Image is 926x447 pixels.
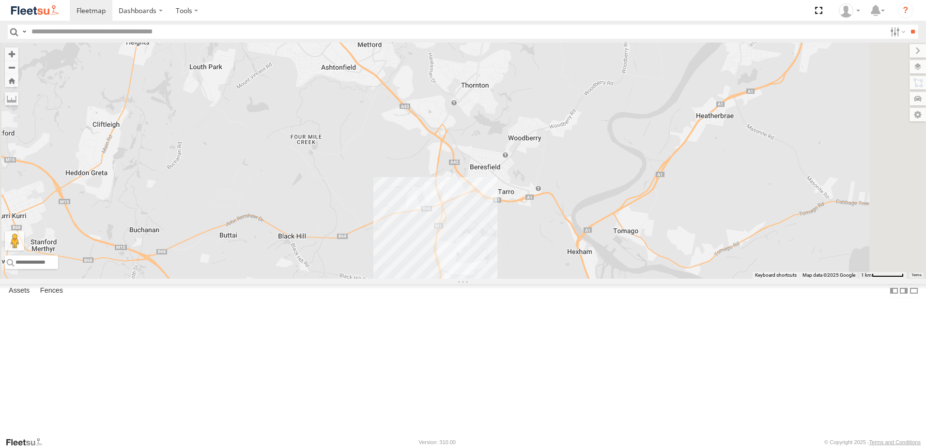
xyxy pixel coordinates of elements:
[35,284,68,298] label: Fences
[909,284,919,298] label: Hide Summary Table
[869,439,921,445] a: Terms and Conditions
[803,272,855,278] span: Map data ©2025 Google
[899,284,909,298] label: Dock Summary Table to the Right
[5,47,18,60] button: Zoom in
[20,25,28,39] label: Search Query
[835,3,864,18] div: Matt Curtis
[861,272,872,278] span: 1 km
[911,273,922,277] a: Terms (opens in new tab)
[5,60,18,74] button: Zoom out
[5,231,24,251] button: Drag Pegman onto the map to open Street View
[889,284,899,298] label: Dock Summary Table to the Left
[5,437,50,447] a: Visit our Website
[4,284,34,298] label: Assets
[5,92,18,105] label: Measure
[824,439,921,445] div: © Copyright 2025 -
[910,108,926,121] label: Map Settings
[5,74,18,87] button: Zoom Home
[419,439,456,445] div: Version: 310.00
[10,4,60,17] img: fleetsu-logo-horizontal.svg
[755,272,797,279] button: Keyboard shortcuts
[858,272,907,279] button: Map Scale: 1 km per 62 pixels
[886,25,907,39] label: Search Filter Options
[898,3,913,18] i: ?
